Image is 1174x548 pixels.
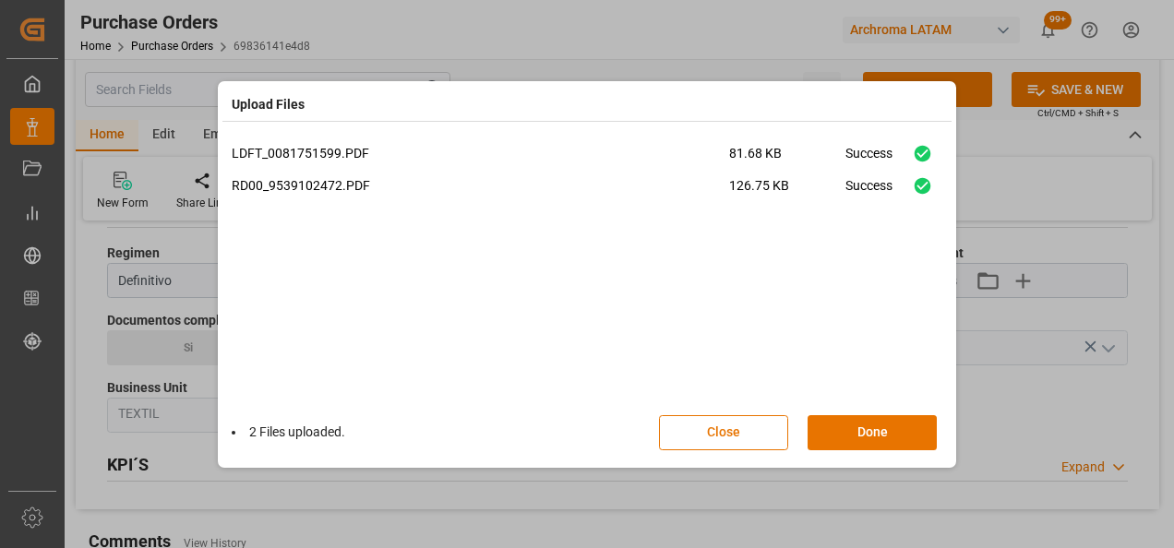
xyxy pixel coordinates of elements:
p: RD00_9539102472.PDF [232,176,729,196]
li: 2 Files uploaded. [232,423,345,442]
span: 126.75 KB [729,176,845,208]
span: 81.68 KB [729,144,845,176]
button: Done [808,415,937,450]
h4: Upload Files [232,95,305,114]
div: Success [845,176,892,208]
button: Close [659,415,788,450]
p: LDFT_0081751599.PDF [232,144,729,163]
div: Success [845,144,892,176]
